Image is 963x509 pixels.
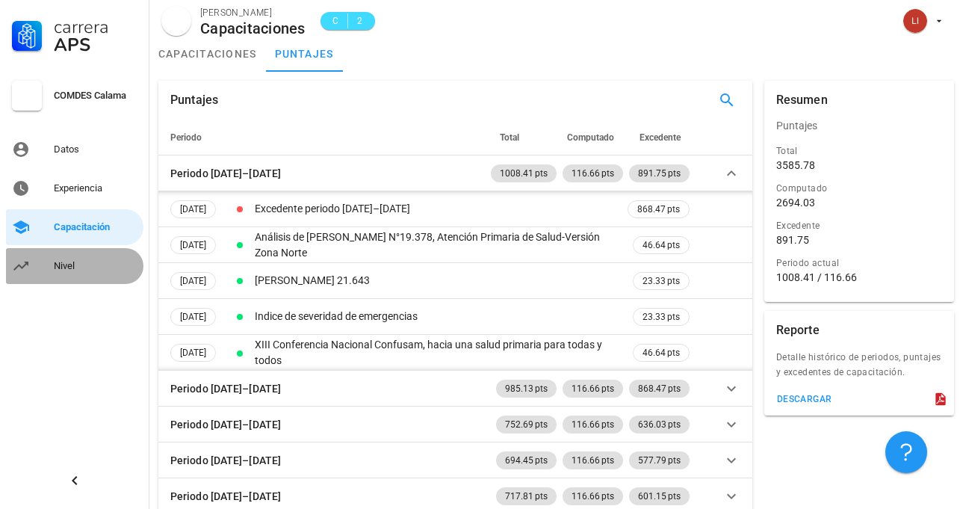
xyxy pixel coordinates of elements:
[776,218,942,233] div: Excedente
[170,416,281,433] div: Periodo [DATE]–[DATE]
[54,221,137,233] div: Capacitación
[776,144,942,158] div: Total
[170,488,281,505] div: Periodo [DATE]–[DATE]
[180,201,206,218] span: [DATE]
[642,309,680,324] span: 23.33 pts
[252,227,625,263] td: Análisis de [PERSON_NAME] N°19.378, Atención Primaria de Salud-Versión Zona Norte
[6,170,143,206] a: Experiencia
[158,120,488,155] th: Periodo
[572,451,614,469] span: 116.66 pts
[637,201,680,218] span: 868.47 pts
[180,345,206,361] span: [DATE]
[572,380,614,398] span: 116.66 pts
[770,389,838,410] button: descargar
[6,248,143,284] a: Nivel
[572,164,614,182] span: 116.66 pts
[642,345,680,360] span: 46.64 pts
[642,274,680,289] span: 23.33 pts
[252,191,625,227] td: Excedente periodo [DATE]–[DATE]
[54,144,137,155] div: Datos
[572,487,614,505] span: 116.66 pts
[567,132,614,143] span: Computado
[180,237,206,253] span: [DATE]
[505,380,548,398] span: 985.13 pts
[149,36,266,72] a: capacitaciones
[170,452,281,469] div: Periodo [DATE]–[DATE]
[638,416,681,434] span: 636.03 pts
[776,181,942,196] div: Computado
[776,233,809,247] div: 891.75
[903,9,927,33] div: avatar
[638,164,681,182] span: 891.75 pts
[170,132,202,143] span: Periodo
[54,182,137,194] div: Experiencia
[252,335,625,371] td: XIII Conferencia Nacional Confusam, hacia una salud primaria para todas y todos
[776,158,815,172] div: 3585.78
[638,487,681,505] span: 601.15 pts
[764,108,954,144] div: Puntajes
[776,394,832,404] div: descargar
[776,311,820,350] div: Reporte
[776,256,942,271] div: Periodo actual
[776,271,942,284] div: 1008.41 / 116.66
[488,120,560,155] th: Total
[505,487,548,505] span: 717.81 pts
[6,209,143,245] a: Capacitación
[500,132,519,143] span: Total
[354,13,366,28] span: 2
[500,164,548,182] span: 1008.41 pts
[54,36,137,54] div: APS
[252,299,625,335] td: Indice de severidad de emergencias
[560,120,626,155] th: Computado
[170,81,218,120] div: Puntajes
[505,416,548,434] span: 752.69 pts
[572,416,614,434] span: 116.66 pts
[180,309,206,325] span: [DATE]
[161,6,191,36] div: avatar
[266,36,343,72] a: puntajes
[638,380,681,398] span: 868.47 pts
[180,273,206,289] span: [DATE]
[776,196,815,209] div: 2694.03
[505,451,548,469] span: 694.45 pts
[54,260,137,272] div: Nivel
[170,380,281,397] div: Periodo [DATE]–[DATE]
[200,20,306,37] div: Capacitaciones
[54,18,137,36] div: Carrera
[6,132,143,167] a: Datos
[329,13,341,28] span: C
[638,451,681,469] span: 577.79 pts
[626,120,693,155] th: Excedente
[642,238,680,253] span: 46.64 pts
[764,350,954,389] div: Detalle histórico de periodos, puntajes y excedentes de capacitación.
[640,132,681,143] span: Excedente
[252,263,625,299] td: [PERSON_NAME] 21.643
[170,165,281,182] div: Periodo [DATE]–[DATE]
[200,5,306,20] div: [PERSON_NAME]
[54,90,137,102] div: COMDES Calama
[776,81,828,120] div: Resumen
